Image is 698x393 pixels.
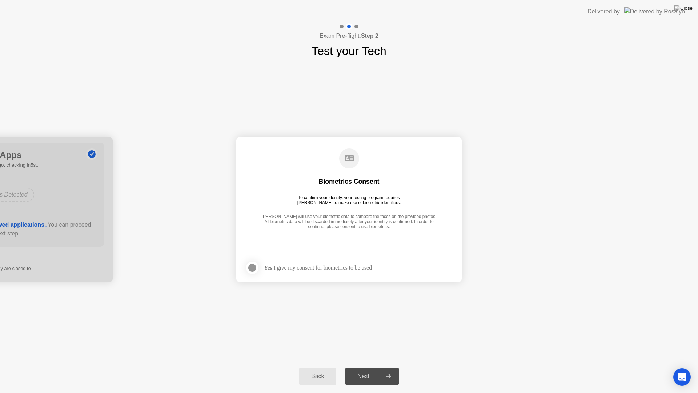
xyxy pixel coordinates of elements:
button: Next [345,368,399,385]
strong: Yes, [264,265,273,271]
div: [PERSON_NAME] will use your biometric data to compare the faces on the provided photos. All biome... [260,214,438,230]
div: Back [301,373,334,380]
button: Back [299,368,336,385]
div: To confirm your identity, your testing program requires [PERSON_NAME] to make use of biometric id... [294,195,404,205]
div: Delivered by [587,7,620,16]
div: Biometrics Consent [319,177,380,186]
h1: Test your Tech [312,42,386,60]
img: Delivered by Rosalyn [624,7,685,16]
div: Next [347,373,380,380]
b: Step 2 [361,33,378,39]
div: Open Intercom Messenger [673,368,691,386]
div: I give my consent for biometrics to be used [264,264,372,271]
img: Close [674,5,693,11]
h4: Exam Pre-flight: [320,32,378,40]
